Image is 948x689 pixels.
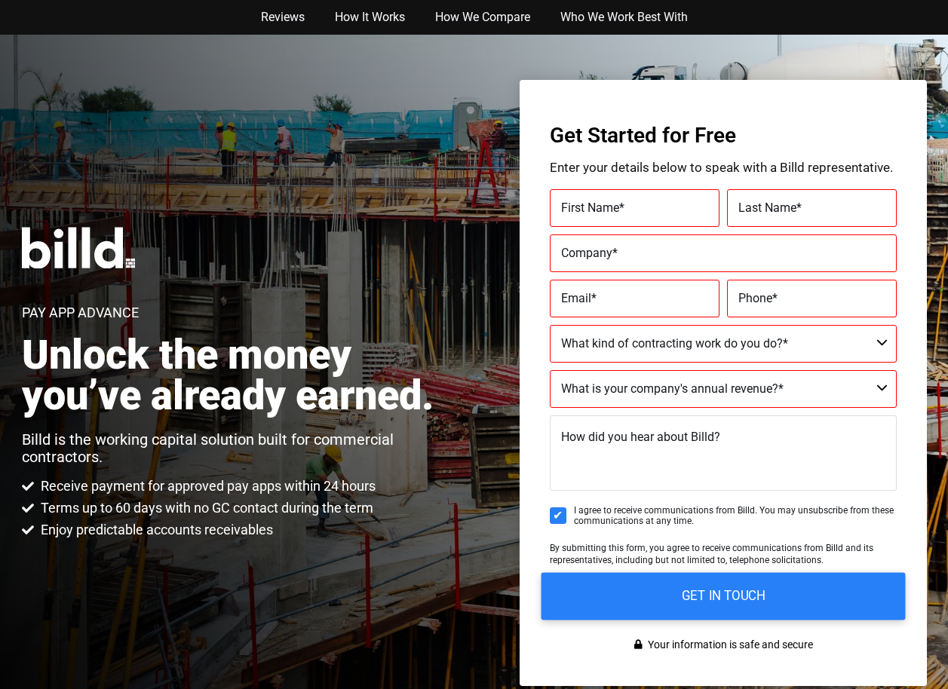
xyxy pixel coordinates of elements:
[22,306,139,320] h1: Pay App Advance
[22,335,449,416] h2: Unlock the money you’ve already earned.
[37,521,273,539] span: Enjoy predictable accounts receivables
[541,572,905,620] input: GET IN TOUCH
[37,499,373,517] span: Terms up to 60 days with no GC contact during the term
[561,430,720,444] span: How did you hear about Billd?
[550,507,566,524] input: I agree to receive communications from Billd. You may unsubscribe from these communications at an...
[738,291,772,305] span: Phone
[561,246,612,260] span: Company
[22,431,449,466] p: Billd is the working capital solution built for commercial contractors.
[550,125,897,146] h3: Get Started for Free
[574,505,897,527] span: I agree to receive communications from Billd. You may unsubscribe from these communications at an...
[644,634,813,656] span: Your information is safe and secure
[550,161,897,174] p: Enter your details below to speak with a Billd representative.
[37,477,376,495] span: Receive payment for approved pay apps within 24 hours
[738,201,796,215] span: Last Name
[561,201,619,215] span: First Name
[550,543,873,565] span: By submitting this form, you agree to receive communications from Billd and its representatives, ...
[561,291,591,305] span: Email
